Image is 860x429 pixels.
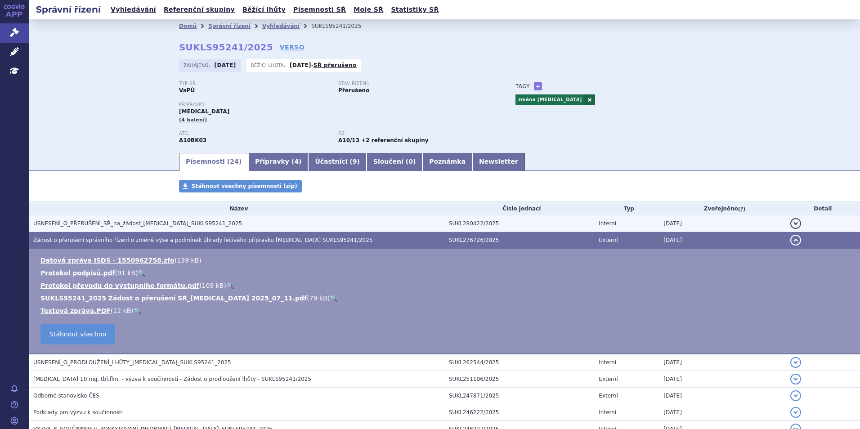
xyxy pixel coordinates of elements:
span: [MEDICAL_DATA] [179,108,229,115]
span: 139 kB [177,257,199,264]
a: Písemnosti (24) [179,153,248,171]
a: Textová zpráva.PDF [40,307,111,314]
span: Externí [599,393,618,399]
a: Účastníci (9) [308,153,366,171]
h3: Tagy [515,81,530,92]
span: Interní [599,409,616,416]
a: Stáhnout všechno [40,324,115,344]
a: Vyhledávání [262,23,300,29]
p: Stav řízení: [338,81,488,86]
td: SUKL262544/2025 [444,354,594,371]
td: SUKL280422/2025 [444,215,594,232]
li: ( ) [40,268,851,277]
th: Číslo jednací [444,202,594,215]
a: SŘ přerušeno [314,62,357,68]
strong: metformin a vildagliptin [338,137,359,143]
span: Externí [599,237,618,243]
button: detail [790,374,801,384]
li: ( ) [40,294,851,303]
a: + [534,82,542,90]
a: Protokol podpisů.pdf [40,269,115,277]
a: 🔍 [134,307,141,314]
p: Typ SŘ: [179,81,329,86]
a: Poznámka [422,153,472,171]
a: Protokol převodu do výstupního formátu.pdf [40,282,199,289]
span: Jardiance 10 mg, tbl.flm. - výzva k součinnosti - Žádost o prodloužení lhůty - SUKLS95241/2025 [33,376,311,382]
span: 24 [230,158,238,165]
a: Správní řízení [208,23,251,29]
span: Stáhnout všechny písemnosti (zip) [192,183,297,189]
a: 🔍 [138,269,145,277]
p: - [290,62,357,69]
span: Odborné stanovisko ČES [33,393,99,399]
td: [DATE] [659,404,785,421]
span: USNESENÍ_O_PŘERUŠENÍ_SŘ_na_žádost_JARDIANCE_SUKLS95241_2025 [33,220,242,227]
strong: SUKLS95241/2025 [179,42,273,53]
span: Žádost o přerušení správního řízení o změně výše a podmínek úhrady léčivého přípravku JARDIANCE S... [33,237,372,243]
h2: Správní řízení [29,3,108,16]
span: 12 kB [113,307,131,314]
th: Detail [786,202,860,215]
a: Datová zpráva ISDS - 1550962758.zfo [40,257,175,264]
p: Přípravky: [179,102,497,107]
span: Externí [599,376,618,382]
td: [DATE] [659,354,785,371]
strong: [DATE] [290,62,311,68]
td: SUKL251106/2025 [444,371,594,388]
a: změna [MEDICAL_DATA] [515,94,584,105]
span: 109 kB [202,282,224,289]
a: Statistiky SŘ [388,4,441,16]
strong: [DATE] [215,62,236,68]
span: 4 [294,158,299,165]
strong: +2 referenční skupiny [361,137,428,143]
a: Sloučení (0) [367,153,422,171]
span: Běžící lhůta: [251,62,287,69]
a: Vyhledávání [108,4,159,16]
td: SUKL276726/2025 [444,232,594,249]
span: Interní [599,220,616,227]
td: [DATE] [659,371,785,388]
button: detail [790,357,801,368]
li: SUKLS95241/2025 [311,19,373,33]
a: Písemnosti SŘ [291,4,349,16]
a: Referenční skupiny [161,4,237,16]
a: 🔍 [226,282,234,289]
strong: EMPAGLIFLOZIN [179,137,206,143]
a: SUKLS95241_2025 Žádost o přerušení SŘ_[MEDICAL_DATA] 2025_07_11.pdf [40,295,307,302]
th: Název [29,202,444,215]
td: [DATE] [659,388,785,404]
span: 91 kB [117,269,135,277]
span: 9 [353,158,357,165]
a: Přípravky (4) [248,153,308,171]
td: [DATE] [659,232,785,249]
span: Zahájeno: [184,62,212,69]
span: USNESENÍ_O_PRODLOUŽENÍ_LHŮTY_JARDIANCE_SUKLS95241_2025 [33,359,231,366]
button: detail [790,218,801,229]
button: detail [790,407,801,418]
button: detail [790,235,801,246]
a: Domů [179,23,197,29]
button: detail [790,390,801,401]
a: Běžící lhůty [240,4,288,16]
strong: Přerušeno [338,87,369,94]
th: Zveřejněno [659,202,785,215]
a: Stáhnout všechny písemnosti (zip) [179,180,302,192]
li: ( ) [40,256,851,265]
abbr: (?) [738,206,745,212]
span: 0 [408,158,413,165]
li: ( ) [40,281,851,290]
span: Interní [599,359,616,366]
a: Moje SŘ [351,4,386,16]
td: [DATE] [659,215,785,232]
li: ( ) [40,306,851,315]
span: 79 kB [309,295,327,302]
p: ATC: [179,131,329,136]
a: Newsletter [472,153,525,171]
td: SUKL247871/2025 [444,388,594,404]
span: (4 balení) [179,117,207,123]
strong: VaPÚ [179,87,195,94]
th: Typ [594,202,659,215]
p: RS: [338,131,488,136]
a: VERSO [280,43,305,52]
span: Podklady pro výzvu k součinnosti [33,409,123,416]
